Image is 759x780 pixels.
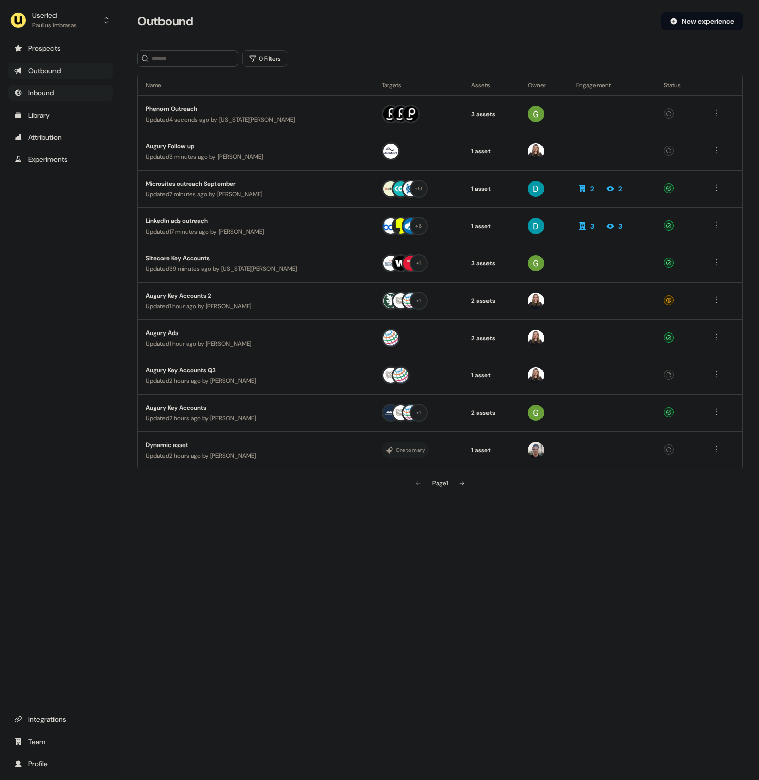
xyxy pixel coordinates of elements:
[471,184,511,194] div: 1 asset
[416,296,421,305] div: + 1
[471,333,511,343] div: 2 assets
[8,63,113,79] a: Go to outbound experience
[8,756,113,772] a: Go to profile
[14,66,106,76] div: Outbound
[8,151,113,168] a: Go to experiments
[14,43,106,53] div: Prospects
[146,376,365,386] div: Updated 2 hours ago by [PERSON_NAME]
[8,734,113,750] a: Go to team
[528,330,544,346] img: Geneviève
[8,8,113,32] button: UserledPaulius Imbrasas
[146,339,365,349] div: Updated 1 hour ago by [PERSON_NAME]
[138,75,373,95] th: Name
[590,221,594,231] div: 3
[146,179,336,189] div: Microsites outreach September
[471,445,511,455] div: 1 asset
[146,152,365,162] div: Updated 3 minutes ago by [PERSON_NAME]
[14,132,106,142] div: Attribution
[471,370,511,380] div: 1 asset
[8,40,113,57] a: Go to prospects
[528,367,544,383] img: Geneviève
[32,10,77,20] div: Userled
[471,109,511,119] div: 3 assets
[528,106,544,122] img: Georgia
[146,413,365,423] div: Updated 2 hours ago by [PERSON_NAME]
[146,141,336,151] div: Augury Follow up
[242,50,287,67] button: 0 Filters
[146,104,336,114] div: Phenom Outreach
[528,218,544,234] img: David
[146,403,336,413] div: Augury Key Accounts
[146,115,365,125] div: Updated 4 seconds ago by [US_STATE][PERSON_NAME]
[528,181,544,197] img: David
[656,75,702,95] th: Status
[137,14,193,29] h3: Outbound
[146,216,336,226] div: LinkedIn ads outreach
[8,711,113,728] a: Go to integrations
[661,12,743,30] button: New experience
[618,184,622,194] div: 2
[146,291,336,301] div: Augury Key Accounts 2
[146,253,336,263] div: Sitecore Key Accounts
[146,227,365,237] div: Updated 17 minutes ago by [PERSON_NAME]
[471,146,511,156] div: 1 asset
[568,75,656,95] th: Engagement
[416,408,421,417] div: + 1
[528,143,544,159] img: Geneviève
[373,75,464,95] th: Targets
[146,440,336,450] div: Dynamic asset
[463,75,519,95] th: Assets
[32,20,77,30] div: Paulius Imbrasas
[432,478,448,488] div: Page 1
[146,264,365,274] div: Updated 39 minutes ago by [US_STATE][PERSON_NAME]
[14,714,106,725] div: Integrations
[590,184,594,194] div: 2
[618,221,622,231] div: 3
[8,85,113,101] a: Go to Inbound
[520,75,568,95] th: Owner
[528,255,544,271] img: Georgia
[14,154,106,164] div: Experiments
[146,451,365,461] div: Updated 2 hours ago by [PERSON_NAME]
[528,405,544,421] img: Georgia
[471,408,511,418] div: 2 assets
[8,129,113,145] a: Go to attribution
[471,296,511,306] div: 2 assets
[146,365,336,375] div: Augury Key Accounts Q3
[14,88,106,98] div: Inbound
[528,442,544,458] img: Ryan
[14,759,106,769] div: Profile
[14,737,106,747] div: Team
[146,301,365,311] div: Updated 1 hour ago by [PERSON_NAME]
[146,328,336,338] div: Augury Ads
[146,189,365,199] div: Updated 7 minutes ago by [PERSON_NAME]
[396,445,425,455] div: One to many
[415,221,422,231] div: + 6
[471,258,511,268] div: 3 assets
[8,107,113,123] a: Go to templates
[415,184,423,193] div: + 51
[416,259,421,268] div: + 1
[528,293,544,309] img: Geneviève
[471,221,511,231] div: 1 asset
[14,110,106,120] div: Library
